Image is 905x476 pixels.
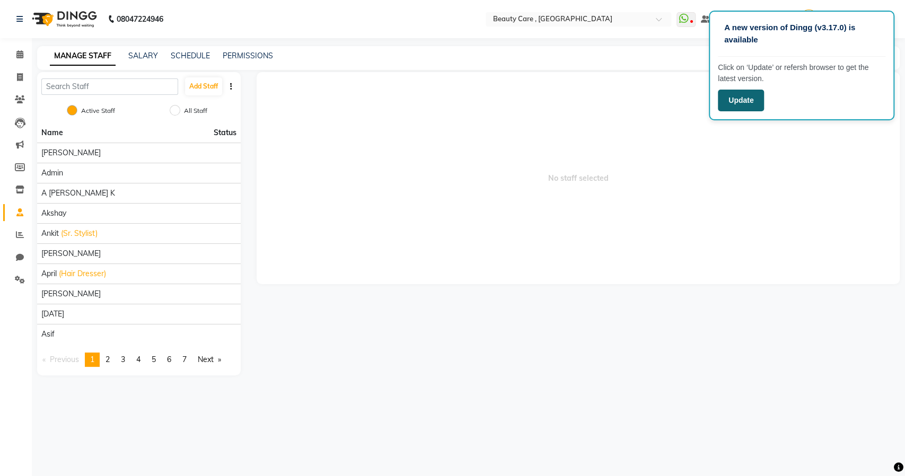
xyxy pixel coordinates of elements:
input: Search Staff [41,78,178,95]
span: [PERSON_NAME] [41,288,101,299]
span: Name [41,128,63,137]
p: A new version of Dingg (v3.17.0) is available [724,22,879,46]
span: Status [214,127,236,138]
nav: Pagination [37,352,241,367]
p: Click on ‘Update’ or refersh browser to get the latest version. [718,62,885,84]
img: logo [27,4,100,34]
span: 6 [167,355,171,364]
span: asif [41,329,55,340]
span: Admin [41,168,63,179]
a: SALARY [128,51,158,60]
a: SCHEDULE [171,51,210,60]
span: [DATE] [41,308,64,320]
span: Ankit [41,228,59,239]
a: MANAGE STAFF [50,47,116,66]
span: No staff selected [257,72,900,284]
span: A [PERSON_NAME] K [41,188,115,199]
label: Active Staff [81,106,115,116]
span: [PERSON_NAME] [41,248,101,259]
b: 08047224946 [117,4,163,34]
span: 4 [136,355,140,364]
a: Next [192,352,226,367]
span: 7 [182,355,187,364]
span: [PERSON_NAME] [41,147,101,158]
span: (Sr. Stylist) [61,228,98,239]
span: 3 [121,355,125,364]
button: Add Staff [185,77,222,95]
button: Update [718,90,764,111]
span: 1 [90,355,94,364]
span: Previous [50,355,79,364]
img: Ninad [799,10,818,28]
span: Akshay [41,208,66,219]
span: 2 [106,355,110,364]
span: April [41,268,57,279]
a: PERMISSIONS [223,51,273,60]
span: 5 [152,355,156,364]
span: (Hair Dresser) [59,268,106,279]
label: All Staff [184,106,207,116]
